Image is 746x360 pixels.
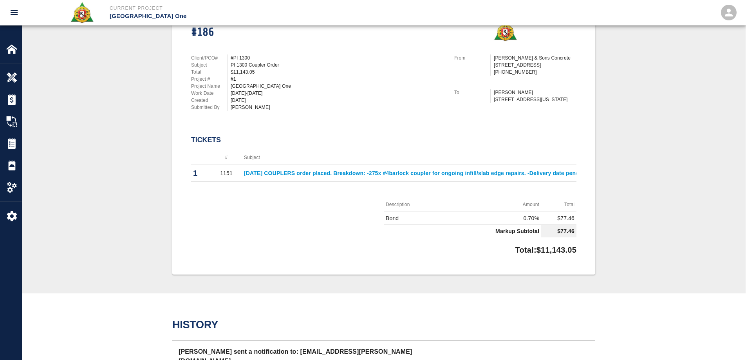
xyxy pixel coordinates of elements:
[231,83,445,90] div: [GEOGRAPHIC_DATA] One
[494,96,576,103] p: [STREET_ADDRESS][US_STATE]
[193,167,209,179] p: 1
[191,97,227,104] p: Created
[494,54,576,62] p: [PERSON_NAME] & Sons Concrete
[191,69,227,76] p: Total
[231,76,445,83] div: #1
[242,150,591,165] th: Subject
[191,136,576,145] h2: Tickets
[110,5,415,12] p: Current Project
[231,104,445,111] div: [PERSON_NAME]
[454,89,490,96] p: To
[231,97,445,104] div: [DATE]
[191,83,227,90] p: Project Name
[541,225,576,238] td: $77.46
[462,212,541,225] td: 0.70%
[384,212,462,225] td: Bond
[231,54,445,62] div: #PI 1300
[493,20,517,42] img: Roger & Sons Concrete
[231,69,445,76] div: $11,143.05
[231,90,445,97] div: [DATE]-[DATE]
[541,212,576,225] td: $77.46
[454,54,490,62] p: From
[110,12,415,21] p: [GEOGRAPHIC_DATA] One
[191,62,227,69] p: Subject
[211,150,242,165] th: #
[191,76,227,83] p: Project #
[191,26,214,39] h1: #186
[515,241,576,256] p: Total: $11,143.05
[191,104,227,111] p: Submitted By
[191,90,227,97] p: Work Date
[231,62,445,69] div: PI 1300 Coupler Order
[462,197,541,212] th: Amount
[384,225,541,238] td: Markup Subtotal
[191,182,648,195] td: Ticket Subtotal
[384,197,462,212] th: Description
[211,165,242,182] td: 1151
[172,318,595,331] h2: History
[494,69,576,76] p: [PHONE_NUMBER]
[494,62,576,69] p: [STREET_ADDRESS]
[541,197,576,212] th: Total
[191,54,227,62] p: Client/PCO#
[5,3,23,22] button: open drawer
[70,2,94,24] img: Roger & Sons Concrete
[494,89,576,96] p: [PERSON_NAME]
[244,170,589,176] a: [DATE] COUPLERS order placed. Breakdown: -275x #4barlock coupler for ongoing infill/slab edge rep...
[707,322,746,360] iframe: Chat Widget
